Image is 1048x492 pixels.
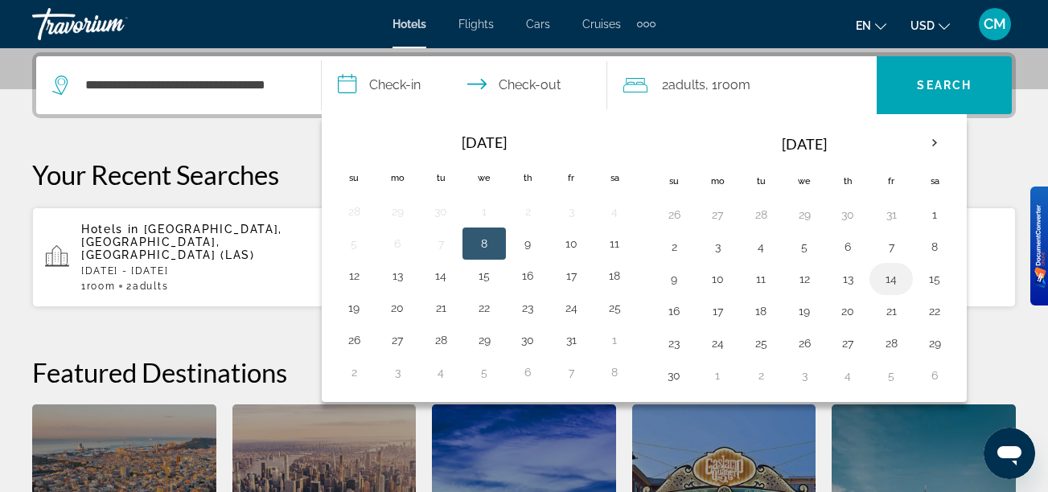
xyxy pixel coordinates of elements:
button: Day 24 [558,297,584,319]
div: Search widget [36,56,1012,114]
button: Day 23 [515,297,540,319]
button: Day 2 [341,361,367,383]
button: Day 4 [748,236,774,258]
button: Day 26 [341,329,367,351]
button: Day 3 [384,361,410,383]
button: Day 27 [835,332,861,355]
p: [DATE] - [DATE] [81,265,336,277]
button: Hotels in [GEOGRAPHIC_DATA], [GEOGRAPHIC_DATA], [GEOGRAPHIC_DATA] (LAS)[DATE] - [DATE]1Room2Adults [32,207,349,308]
button: Day 8 [922,236,947,258]
span: Adults [668,77,705,92]
button: Day 30 [428,200,454,223]
button: Day 3 [705,236,730,258]
button: Day 28 [341,200,367,223]
button: Day 30 [661,364,687,387]
table: Left calendar grid [332,125,636,388]
a: Travorium [32,3,193,45]
button: Day 17 [705,300,730,322]
button: Day 7 [878,236,904,258]
p: Your Recent Searches [32,158,1016,191]
img: BKR5lM0sgkDqAAAAAElFTkSuQmCC [1034,205,1046,288]
button: Day 6 [922,364,947,387]
button: Day 20 [835,300,861,322]
span: CM [984,16,1006,32]
button: Next month [913,125,956,162]
button: Day 30 [835,203,861,226]
button: Day 22 [471,297,497,319]
button: Day 19 [341,297,367,319]
button: Day 3 [558,200,584,223]
button: Day 24 [705,332,730,355]
span: Cars [526,18,550,31]
button: Day 9 [515,232,540,255]
button: Day 2 [748,364,774,387]
span: Adults [133,281,168,292]
button: Day 14 [428,264,454,287]
span: , 1 [705,74,750,96]
button: Day 19 [791,300,817,322]
button: Day 11 [602,232,627,255]
span: 1 [81,281,115,292]
button: Day 30 [515,329,540,351]
button: Day 23 [661,332,687,355]
button: Day 12 [341,264,367,287]
span: Cruises [582,18,621,31]
span: Room [717,77,750,92]
button: Day 27 [384,329,410,351]
button: Travelers: 2 adults, 0 children [607,56,877,114]
span: 2 [662,74,705,96]
button: Day 10 [705,268,730,290]
button: Day 28 [748,203,774,226]
button: Day 14 [878,268,904,290]
button: Day 1 [922,203,947,226]
button: Day 7 [558,361,584,383]
button: Day 26 [791,332,817,355]
button: Day 25 [602,297,627,319]
button: Day 25 [748,332,774,355]
table: Right calendar grid [652,125,956,392]
button: Day 2 [515,200,540,223]
button: Day 31 [558,329,584,351]
span: 2 [126,281,168,292]
button: Day 9 [661,268,687,290]
button: Day 4 [428,361,454,383]
button: Day 20 [384,297,410,319]
button: Day 28 [878,332,904,355]
button: Day 1 [471,200,497,223]
button: Day 11 [748,268,774,290]
span: en [856,19,871,32]
button: Day 5 [791,236,817,258]
button: Day 3 [791,364,817,387]
button: Day 18 [748,300,774,322]
button: Day 21 [428,297,454,319]
button: Change language [856,14,886,37]
button: Day 10 [558,232,584,255]
button: Day 27 [705,203,730,226]
button: Day 26 [661,203,687,226]
button: Day 7 [428,232,454,255]
button: Day 16 [515,264,540,287]
button: Day 4 [602,200,627,223]
button: Day 6 [384,232,410,255]
button: Day 8 [471,232,497,255]
button: Day 21 [878,300,904,322]
button: Day 4 [835,364,861,387]
a: Hotels [392,18,426,31]
button: Day 29 [791,203,817,226]
button: Day 18 [602,264,627,287]
button: Day 17 [558,264,584,287]
button: Search [877,56,1012,114]
button: Day 8 [602,361,627,383]
span: Room [87,281,116,292]
button: Day 31 [878,203,904,226]
button: Day 6 [515,361,540,383]
span: Flights [458,18,494,31]
button: Extra navigation items [637,11,656,37]
button: Day 29 [384,200,410,223]
span: Hotels in [81,223,139,236]
span: [GEOGRAPHIC_DATA], [GEOGRAPHIC_DATA], [GEOGRAPHIC_DATA] (LAS) [81,223,282,261]
th: [DATE] [376,125,593,160]
button: Day 29 [922,332,947,355]
span: USD [910,19,935,32]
